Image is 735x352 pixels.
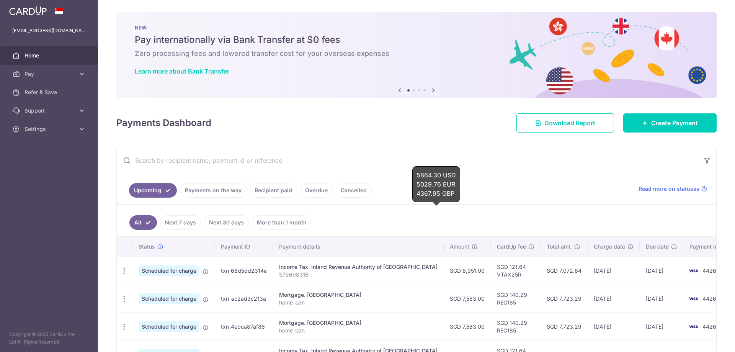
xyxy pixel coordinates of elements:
[279,319,438,327] div: Mortgage. [GEOGRAPHIC_DATA]
[116,12,717,98] img: Bank transfer banner
[300,183,333,198] a: Overdue
[588,313,640,341] td: [DATE]
[686,322,701,331] img: Bank Card
[639,185,707,193] a: Read more on statuses
[640,313,683,341] td: [DATE]
[639,185,699,193] span: Read more on statuses
[444,257,491,285] td: SGD 6,951.00
[215,285,273,313] td: txn_ac2ad3c213a
[412,166,460,202] div: 5864.30 USD 5029.76 EUR 4367.95 GBP
[541,257,588,285] td: SGD 7,072.64
[24,88,75,96] span: Refer & Save
[640,285,683,313] td: [DATE]
[139,321,199,332] span: Scheduled for charge
[702,323,716,330] span: 4426
[491,257,541,285] td: SGD 121.64 VTAX25R
[135,25,698,31] p: NEW
[688,329,727,348] iframe: 打开一个小组件，您可以在其中找到更多信息
[139,243,155,250] span: Status
[544,118,595,128] span: Download Report
[541,285,588,313] td: SGD 7,723.29
[279,291,438,299] div: Mortgage. [GEOGRAPHIC_DATA]
[129,183,177,198] a: Upcoming
[139,293,199,304] span: Scheduled for charge
[444,313,491,341] td: SGD 7,583.00
[215,237,273,257] th: Payment ID
[135,49,698,58] h6: Zero processing fees and lowered transfer cost for your overseas expenses
[250,183,297,198] a: Recipient paid
[9,6,47,15] img: CardUp
[450,243,469,250] span: Amount
[702,267,716,274] span: 4426
[541,313,588,341] td: SGD 7,723.29
[135,67,229,75] a: Learn more about Bank Transfer
[646,243,669,250] span: Due date
[117,148,698,173] input: Search by recipient name, payment id or reference
[497,243,526,250] span: CardUp fee
[204,215,249,230] a: Next 30 days
[180,183,247,198] a: Payments on the way
[24,70,75,78] span: Pay
[491,313,541,341] td: SGD 140.29 REC185
[273,237,444,257] th: Payment details
[279,327,438,334] p: home loan
[116,116,211,130] h4: Payments Dashboard
[24,52,75,59] span: Home
[24,125,75,133] span: Settings
[686,294,701,303] img: Bank Card
[651,118,698,128] span: Create Payment
[279,299,438,306] p: home loan
[129,215,157,230] a: All
[160,215,201,230] a: Next 7 days
[702,295,716,302] span: 4426
[279,271,438,278] p: S7269831B
[547,243,572,250] span: Total amt.
[444,285,491,313] td: SGD 7,583.00
[336,183,372,198] a: Cancelled
[516,113,614,133] a: Download Report
[640,257,683,285] td: [DATE]
[588,285,640,313] td: [DATE]
[24,107,75,115] span: Support
[135,34,698,46] h5: Pay internationally via Bank Transfer at $0 fees
[623,113,717,133] a: Create Payment
[588,257,640,285] td: [DATE]
[12,27,86,34] p: [EMAIL_ADDRESS][DOMAIN_NAME]
[139,265,199,276] span: Scheduled for charge
[279,263,438,271] div: Income Tax. Inland Revenue Authority of [GEOGRAPHIC_DATA]
[215,257,273,285] td: txn_68d5dd2314e
[594,243,625,250] span: Charge date
[686,266,701,275] img: Bank Card
[491,285,541,313] td: SGD 140.29 REC185
[215,313,273,341] td: txn_4ebca87af88
[252,215,312,230] a: More than 1 month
